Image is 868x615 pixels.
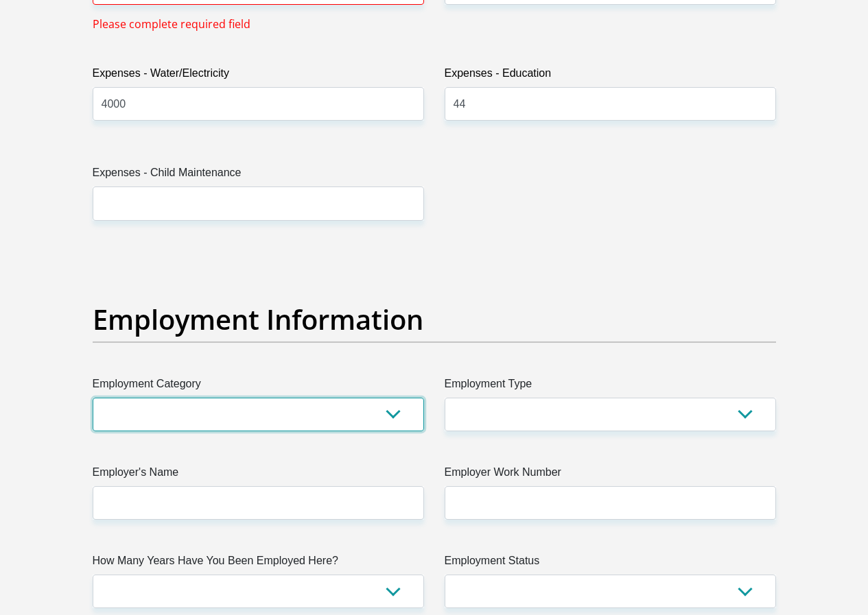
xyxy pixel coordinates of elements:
[93,165,424,186] label: Expenses - Child Maintenance
[93,486,424,520] input: Employer's Name
[93,464,424,486] label: Employer's Name
[445,486,776,520] input: Employer Work Number
[93,303,776,336] h2: Employment Information
[93,16,250,32] span: Please complete required field
[93,87,424,121] input: Expenses - Water/Electricity
[445,87,776,121] input: Expenses - Education
[445,65,776,87] label: Expenses - Education
[93,376,424,398] label: Employment Category
[445,553,776,575] label: Employment Status
[445,464,776,486] label: Employer Work Number
[93,553,424,575] label: How Many Years Have You Been Employed Here?
[93,65,424,87] label: Expenses - Water/Electricity
[445,376,776,398] label: Employment Type
[93,186,424,220] input: Expenses - Child Maintenance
